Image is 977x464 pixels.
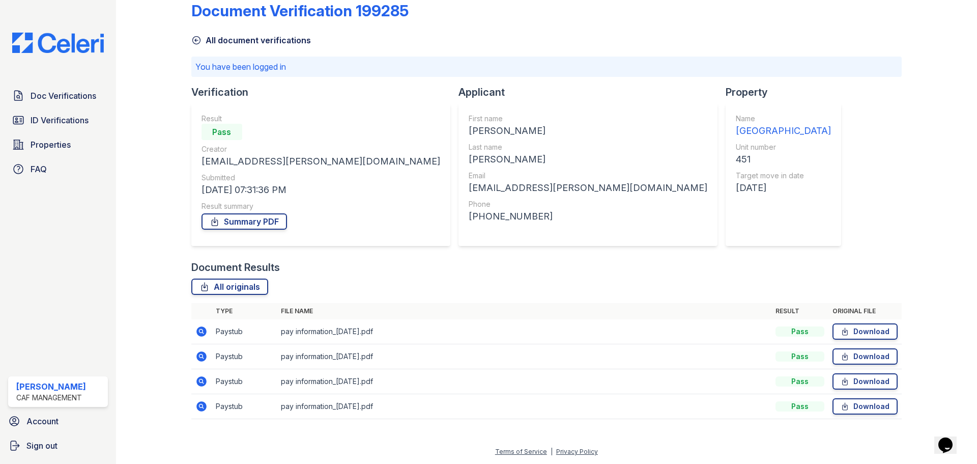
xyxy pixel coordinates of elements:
div: Name [736,114,831,124]
div: [PHONE_NUMBER] [469,209,707,224]
span: ID Verifications [31,114,89,126]
div: [GEOGRAPHIC_DATA] [736,124,831,138]
div: Creator [202,144,440,154]
div: Document Results [191,260,280,275]
div: [PERSON_NAME] [469,152,707,167]
div: Pass [775,351,824,362]
div: Phone [469,199,707,209]
div: | [551,448,553,455]
div: [PERSON_NAME] [16,380,86,393]
div: Submitted [202,173,440,183]
div: First name [469,114,707,124]
div: [EMAIL_ADDRESS][PERSON_NAME][DOMAIN_NAME] [202,154,440,169]
div: [PERSON_NAME] [469,124,707,138]
div: Document Verification 199285 [191,2,409,20]
div: [EMAIL_ADDRESS][PERSON_NAME][DOMAIN_NAME] [469,181,707,195]
th: Type [212,303,277,319]
td: Paystub [212,369,277,394]
a: Download [832,373,898,390]
p: You have been logged in [195,61,898,73]
a: Download [832,398,898,415]
th: Result [771,303,828,319]
td: Paystub [212,344,277,369]
a: FAQ [8,159,108,179]
div: Unit number [736,142,831,152]
span: Doc Verifications [31,90,96,102]
div: [DATE] [736,181,831,195]
a: Sign out [4,435,112,456]
div: Verification [191,85,458,99]
div: Result summary [202,201,440,211]
span: Sign out [26,440,58,452]
div: Last name [469,142,707,152]
td: pay information_[DATE].pdf [277,319,771,344]
th: Original file [828,303,902,319]
div: Pass [775,326,824,337]
a: Summary PDF [202,213,287,230]
a: ID Verifications [8,110,108,130]
div: Property [726,85,849,99]
span: Properties [31,139,71,151]
div: Pass [775,376,824,387]
div: Email [469,171,707,181]
a: Properties [8,134,108,155]
a: Name [GEOGRAPHIC_DATA] [736,114,831,138]
div: 451 [736,152,831,167]
a: Download [832,323,898,340]
div: Result [202,114,440,124]
a: Doc Verifications [8,86,108,106]
img: CE_Logo_Blue-a8612792a0a2168367f1c8372b55b34899dd931a85d93a1a3d3e32e68fde9ad4.png [4,33,112,53]
th: File name [277,303,771,319]
td: Paystub [212,319,277,344]
div: Target move in date [736,171,831,181]
a: Terms of Service [495,448,547,455]
div: Applicant [458,85,726,99]
td: pay information_[DATE].pdf [277,344,771,369]
span: Account [26,415,59,427]
iframe: chat widget [934,423,967,454]
a: Account [4,411,112,431]
a: Download [832,348,898,365]
td: Paystub [212,394,277,419]
a: All document verifications [191,34,311,46]
div: Pass [202,124,242,140]
a: Privacy Policy [556,448,598,455]
td: pay information_[DATE].pdf [277,369,771,394]
div: [DATE] 07:31:36 PM [202,183,440,197]
div: CAF Management [16,393,86,403]
a: All originals [191,279,268,295]
td: pay information_[DATE].pdf [277,394,771,419]
span: FAQ [31,163,47,175]
div: Pass [775,401,824,412]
